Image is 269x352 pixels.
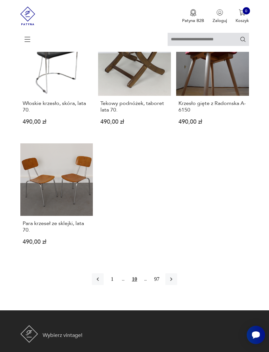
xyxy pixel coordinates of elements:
[182,9,204,24] a: Ikona medaluPatyna B2B
[98,23,171,135] a: Tekowy podnóżek, taboret lata 70.Tekowy podnóżek, taboret lata 70.490,00 zł
[240,36,246,42] button: Szukaj
[236,9,249,24] button: 0Koszyk
[106,273,118,285] button: 1
[23,100,91,113] h3: Włoskie krzesło, skóra, lata 70.
[20,143,93,255] a: Para krzeseł ze sklejki, lata 70.Para krzeseł ze sklejki, lata 70.490,00 zł
[190,9,197,16] img: Ikona medalu
[100,100,168,113] h3: Tekowy podnóżek, taboret lata 70.
[243,7,250,14] div: 0
[236,18,249,24] p: Koszyk
[239,9,245,16] img: Ikona koszyka
[217,9,223,16] img: Ikonka użytkownika
[20,23,93,135] a: Włoskie krzesło, skóra, lata 70.Włoskie krzesło, skóra, lata 70.490,00 zł
[213,9,227,24] button: Zaloguj
[178,100,246,113] h3: Krzesło gięte z Radomska A-6150
[178,120,246,125] p: 490,00 zł
[20,325,38,343] img: Patyna - sklep z meblami i dekoracjami vintage
[247,326,265,344] iframe: Smartsupp widget button
[100,120,168,125] p: 490,00 zł
[182,18,204,24] p: Patyna B2B
[43,331,82,339] p: Wybierz vintage!
[213,18,227,24] p: Zaloguj
[182,9,204,24] button: Patyna B2B
[23,220,91,233] h3: Para krzeseł ze sklejki, lata 70.
[129,273,140,285] button: 10
[176,23,249,135] a: Krzesło gięte z Radomska A-6150Krzesło gięte z Radomska A-6150490,00 zł
[151,273,163,285] button: 97
[23,120,91,125] p: 490,00 zł
[23,240,91,245] p: 490,00 zł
